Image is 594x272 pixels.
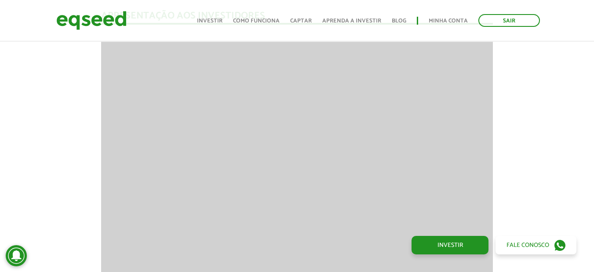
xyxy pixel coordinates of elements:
a: Blog [392,18,406,24]
a: Sair [478,14,540,27]
a: Como funciona [233,18,280,24]
a: Aprenda a investir [322,18,381,24]
img: EqSeed [56,9,127,32]
a: Investir [412,236,488,254]
a: Minha conta [429,18,468,24]
a: Fale conosco [496,236,576,254]
a: Investir [197,18,222,24]
a: Captar [290,18,312,24]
